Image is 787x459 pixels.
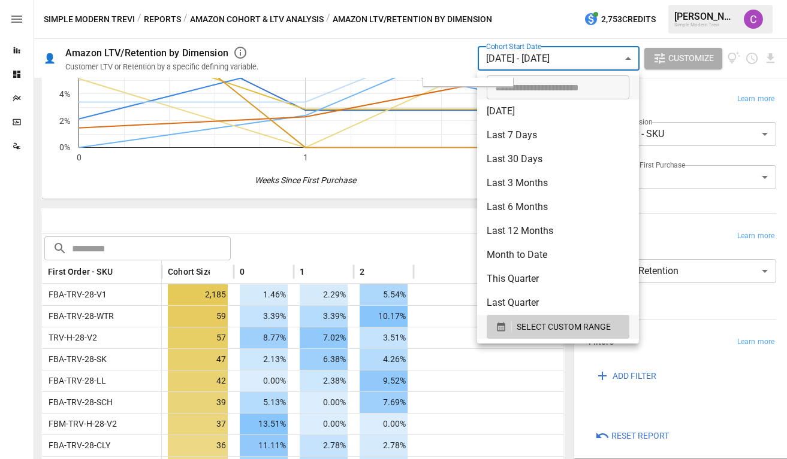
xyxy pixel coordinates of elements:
li: Last 6 Months [477,195,639,219]
span: SELECT CUSTOM RANGE [517,320,611,335]
li: [DATE] [477,99,639,123]
li: Last 30 Days [477,147,639,171]
button: SELECT CUSTOM RANGE [487,315,629,339]
li: Last Quarter [477,291,639,315]
li: This Quarter [477,267,639,291]
li: Last 3 Months [477,171,639,195]
li: Month to Date [477,243,639,267]
li: Last 12 Months [477,219,639,243]
li: Last 7 Days [477,123,639,147]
